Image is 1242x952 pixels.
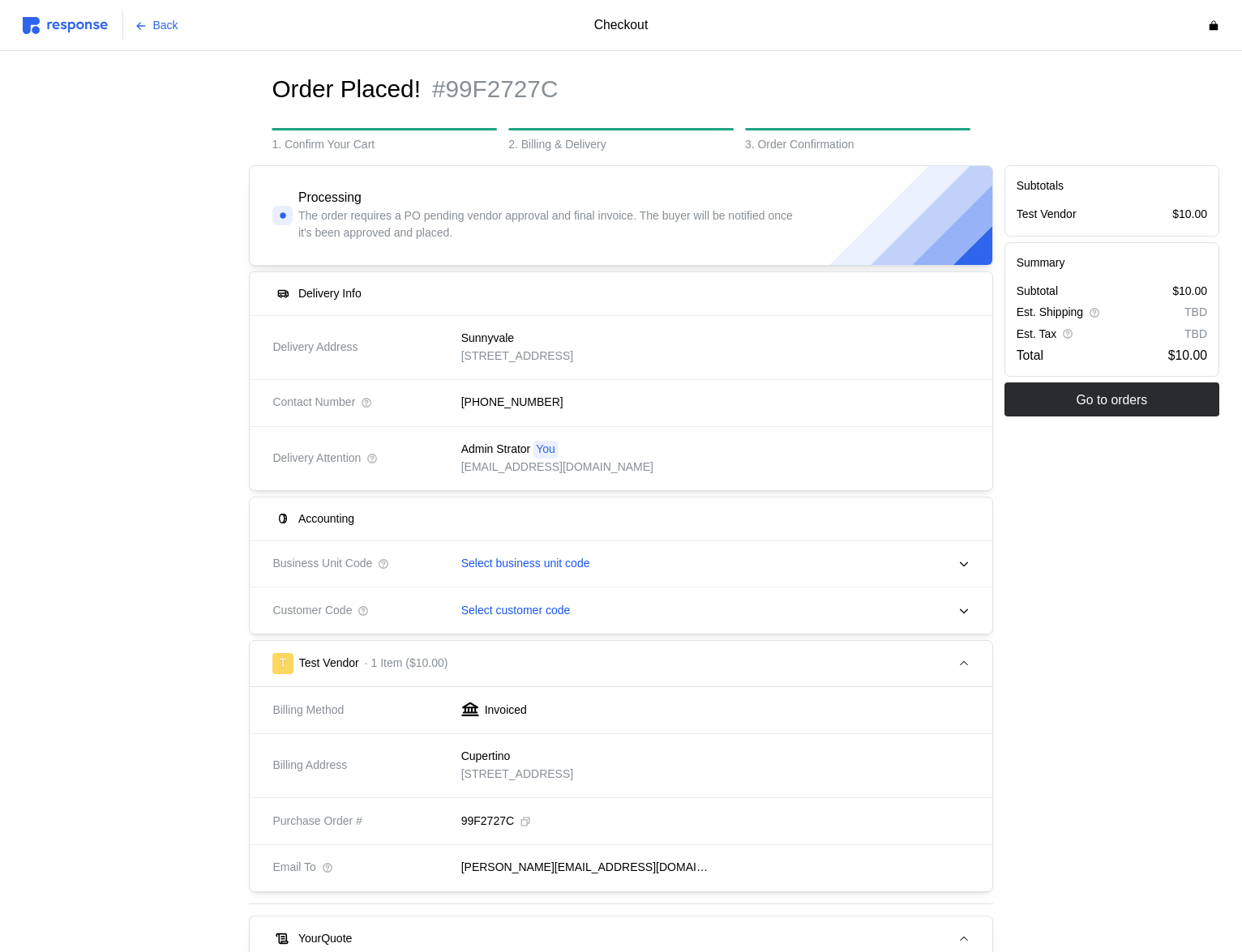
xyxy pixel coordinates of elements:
[1017,206,1077,224] p: Test Vendor
[272,757,347,775] span: Billing Address
[461,859,715,877] p: [PERSON_NAME][EMAIL_ADDRESS][DOMAIN_NAME]
[1017,345,1043,365] p: Total
[1004,382,1219,416] button: Go to orders
[461,602,571,620] p: Select customer code
[536,441,555,459] p: You
[272,394,355,412] span: Contact Number
[298,189,362,207] h4: Processing
[298,207,795,242] p: The order requires a PO pending vendor approval and final invoice. The buyer will be notified onc...
[272,702,344,719] span: Billing Method
[272,450,361,467] span: Delivery Attention
[461,441,531,459] p: Admin Strator
[1017,326,1057,344] p: Est. Tax
[298,510,354,527] h5: Accounting
[272,602,352,620] span: Customer Code
[1184,326,1207,344] p: TBD
[485,702,527,719] p: Invoiced
[250,687,991,891] div: TTest Vendor· 1 Item ($10.00)
[272,136,497,154] p: 1. Confirm Your Cart
[461,348,573,365] p: [STREET_ADDRESS]
[1017,304,1084,322] p: Est. Shipping
[1017,283,1058,301] p: Subtotal
[594,16,649,35] h4: Checkout
[432,74,558,105] h1: #99F2727C
[272,339,358,356] span: Delivery Address
[1168,345,1207,365] p: $10.00
[745,136,970,154] p: 3. Order Confirmation
[299,655,359,672] p: Test Vendor
[461,748,511,766] p: Cupertino
[1017,177,1207,194] h5: Subtotals
[461,459,653,476] p: [EMAIL_ADDRESS][DOMAIN_NAME]
[23,17,108,34] img: svg%3e
[508,136,734,154] p: 2. Billing & Delivery
[272,555,372,573] span: Business Unit Code
[1077,390,1148,410] p: Go to orders
[365,655,448,672] p: · 1 Item ($10.00)
[298,285,362,302] h5: Delivery Info
[272,813,362,830] span: Purchase Order #
[272,859,315,877] span: Email To
[280,655,287,672] p: T
[272,74,421,105] h1: Order Placed!
[461,394,563,412] p: [PHONE_NUMBER]
[126,11,187,41] button: Back
[461,813,514,830] p: 99F2727C
[1017,254,1207,271] h5: Summary
[153,17,178,35] p: Back
[461,330,514,348] p: Sunnyvale
[298,930,352,947] h5: Your Quote
[250,641,991,686] button: TTest Vendor· 1 Item ($10.00)
[1172,283,1207,301] p: $10.00
[461,766,573,783] p: [STREET_ADDRESS]
[1172,206,1207,224] p: $10.00
[1184,304,1207,322] p: TBD
[461,555,590,573] p: Select business unit code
